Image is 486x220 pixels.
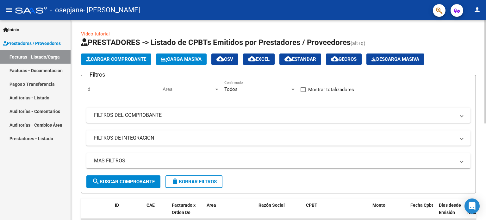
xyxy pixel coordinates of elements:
mat-expansion-panel-header: FILTROS DEL COMPROBANTE [86,108,470,123]
span: (alt+q) [351,40,365,46]
button: Cargar Comprobante [81,53,151,65]
span: Prestadores / Proveedores [3,40,61,47]
mat-icon: cloud_download [216,55,224,63]
mat-icon: cloud_download [331,55,339,63]
a: Video tutorial [81,31,110,37]
span: Carga Masiva [161,56,202,62]
span: Inicio [3,26,19,33]
span: Facturado x Orden De [172,203,196,215]
mat-expansion-panel-header: FILTROS DE INTEGRACION [86,130,470,146]
span: CPBT [306,203,317,208]
span: - [PERSON_NAME] [83,3,140,17]
button: Borrar Filtros [165,175,222,188]
div: Open Intercom Messenger [464,198,480,214]
span: Mostrar totalizadores [308,86,354,93]
span: CAE [146,203,155,208]
span: Borrar Filtros [171,179,217,185]
mat-panel-title: MAS FILTROS [94,157,455,164]
span: Monto [372,203,385,208]
mat-icon: search [92,178,100,185]
span: - osepjana [50,3,83,17]
span: Todos [224,86,238,92]
span: Gecros [331,56,357,62]
span: CSV [216,56,233,62]
button: Descarga Masiva [366,53,424,65]
span: Razón Social [259,203,285,208]
span: Descarga Masiva [371,56,419,62]
button: Carga Masiva [156,53,207,65]
app-download-masive: Descarga masiva de comprobantes (adjuntos) [366,53,424,65]
button: Buscar Comprobante [86,175,160,188]
button: Gecros [326,53,362,65]
button: EXCEL [243,53,275,65]
span: Estandar [284,56,316,62]
button: Estandar [279,53,321,65]
button: CSV [211,53,238,65]
mat-expansion-panel-header: MAS FILTROS [86,153,470,168]
span: PRESTADORES -> Listado de CPBTs Emitidos por Prestadores / Proveedores [81,38,351,47]
mat-icon: cloud_download [284,55,292,63]
mat-panel-title: FILTROS DEL COMPROBANTE [94,112,455,119]
span: Area [207,203,216,208]
span: Buscar Comprobante [92,179,155,185]
mat-panel-title: FILTROS DE INTEGRACION [94,135,455,141]
span: ID [115,203,119,208]
span: Area [163,86,214,92]
span: EXCEL [248,56,270,62]
mat-icon: cloud_download [248,55,256,63]
mat-icon: delete [171,178,179,185]
span: Fecha Cpbt [410,203,433,208]
span: Cargar Comprobante [86,56,146,62]
h3: Filtros [86,70,108,79]
span: Días desde Emisión [439,203,461,215]
span: Fecha Recibido [467,203,485,215]
mat-icon: menu [5,6,13,14]
mat-icon: person [473,6,481,14]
